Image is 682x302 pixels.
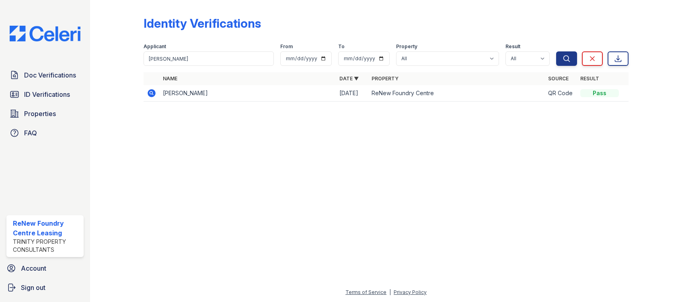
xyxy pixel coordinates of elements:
[144,16,261,31] div: Identity Verifications
[24,109,56,118] span: Properties
[545,85,577,102] td: QR Code
[368,85,545,102] td: ReNew Foundry Centre
[21,263,46,273] span: Account
[396,43,417,50] label: Property
[24,128,37,138] span: FAQ
[24,70,76,80] span: Doc Verifications
[6,106,84,122] a: Properties
[6,125,84,141] a: FAQ
[580,75,599,82] a: Result
[372,75,399,82] a: Property
[336,85,368,102] td: [DATE]
[160,85,336,102] td: [PERSON_NAME]
[21,283,45,292] span: Sign out
[548,75,569,82] a: Source
[24,90,70,99] span: ID Verifications
[6,86,84,102] a: ID Verifications
[345,289,386,295] a: Terms of Service
[144,43,166,50] label: Applicant
[389,289,391,295] div: |
[3,260,87,276] a: Account
[280,43,293,50] label: From
[580,89,619,97] div: Pass
[338,43,345,50] label: To
[394,289,427,295] a: Privacy Policy
[13,238,80,254] div: Trinity Property Consultants
[13,218,80,238] div: ReNew Foundry Centre Leasing
[3,26,87,41] img: CE_Logo_Blue-a8612792a0a2168367f1c8372b55b34899dd931a85d93a1a3d3e32e68fde9ad4.png
[6,67,84,83] a: Doc Verifications
[144,51,274,66] input: Search by name or phone number
[505,43,520,50] label: Result
[163,75,177,82] a: Name
[339,75,359,82] a: Date ▼
[3,280,87,296] a: Sign out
